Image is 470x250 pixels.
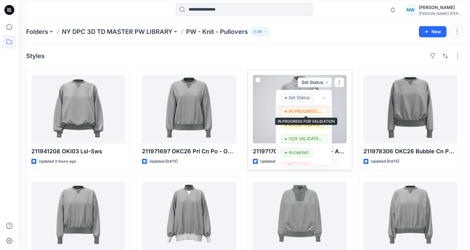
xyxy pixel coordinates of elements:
a: 211978306 OKC26 Bubble Cn Pp - ARCTIC FLEECE-BUBBLE CN PP-LONG SLEEVESWEATSHIRT [363,75,457,143]
p: Accepted [289,148,308,156]
p: Updated [DATE] [149,158,178,165]
div: [PERSON_NAME] [419,4,462,11]
div: NW [405,4,416,16]
a: 211941210 OK244I05 MCKNK FL TNC [142,182,236,250]
p: Rejected [289,162,307,170]
a: 211971701 OK254C26 Prl Hz - ARCTIC FLEECE-PRL HZ-LONG SLEEVESWEATSHIRT [253,75,347,143]
a: Folders [26,27,48,36]
p: 211978306 OKC26 Bubble Cn Pp - ARCTIC FLEECE-BUBBLE CN PP-LONG SLEEVESWEATSHIRT [363,147,457,156]
div: [PERSON_NAME] [PERSON_NAME] [419,11,462,16]
p: IN PROGRESS FOR VALIDATION [289,107,323,115]
p: Updated [DATE] [371,158,399,165]
p: Updated [DATE] [260,158,289,165]
a: 211972697 OK254C26 Gd Bubble Cn [31,182,125,250]
p: 211971701 OK254C26 Prl Hz - ARCTIC FLEECE-PRL HZ-LONG SLEEVESWEATSHIRT [253,147,347,156]
h4: Styles [26,52,45,60]
p: 211971697 OKC26 Prl Cn Po - OK254C26 OK255C26 ARCTIC FLEECE-PRL CN PO-LONG SLEEVE-SWEATSHIRT [142,147,236,156]
a: NY DPC 3D TD MASTER PW LIBRARY [62,27,172,36]
p: 211941208 OKI03 Lsl-Sws [31,147,125,156]
a: 211941192 OK244H07 MSTNG CN FLC [363,182,457,250]
a: 211941208 OKI03 Lsl-Sws [31,75,125,143]
a: 211971697 OKC26 Prl Cn Po - OK254C26 OK255C26 ARCTIC FLEECE-PRL CN PO-LONG SLEEVE-SWEATSHIRT [142,75,236,143]
p: Set Status [289,94,310,102]
button: 61 [250,27,270,36]
a: 211947950 OK245K07 BTN NK FLC [253,182,347,250]
p: Updated 3 hours ago [39,158,76,165]
p: ACCEPTED/VISUAL DESIGN [289,121,323,129]
p: PW - Knit - Pullovers [186,27,248,36]
p: 61 [258,28,262,35]
button: New [419,26,446,37]
p: VQS VALIDATED/BBSS [289,135,323,143]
